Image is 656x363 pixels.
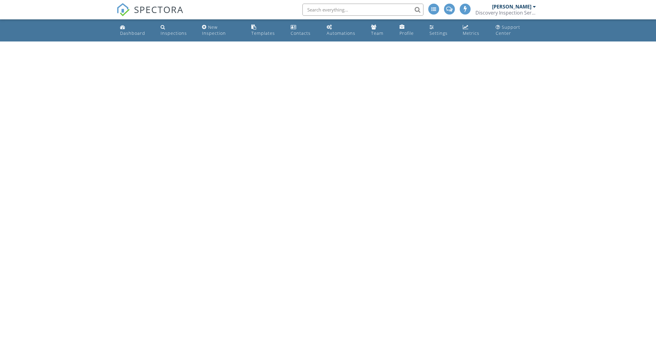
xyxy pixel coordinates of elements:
[288,22,320,39] a: Contacts
[397,22,422,39] a: Company Profile
[492,4,531,10] div: [PERSON_NAME]
[463,30,479,36] div: Metrics
[120,30,145,36] div: Dashboard
[202,24,226,36] div: New Inspection
[134,3,184,16] span: SPECTORA
[493,22,538,39] a: Support Center
[327,30,355,36] div: Automations
[161,30,187,36] div: Inspections
[291,30,311,36] div: Contacts
[460,22,488,39] a: Metrics
[324,22,364,39] a: Automations (Advanced)
[496,24,520,36] div: Support Center
[158,22,195,39] a: Inspections
[249,22,283,39] a: Templates
[116,3,130,16] img: The Best Home Inspection Software - Spectora
[200,22,244,39] a: New Inspection
[302,4,423,16] input: Search everything...
[371,30,383,36] div: Team
[475,10,536,16] div: Discovery Inspection Services
[118,22,153,39] a: Dashboard
[116,8,184,21] a: SPECTORA
[400,30,414,36] div: Profile
[427,22,455,39] a: Settings
[429,30,448,36] div: Settings
[251,30,275,36] div: Templates
[369,22,392,39] a: Team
